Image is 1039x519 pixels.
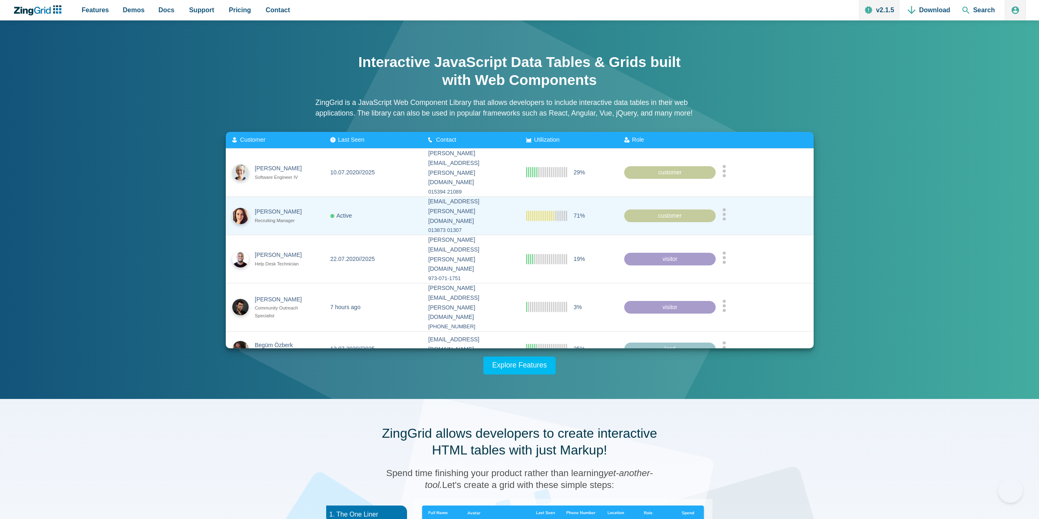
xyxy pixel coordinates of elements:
h2: ZingGrid allows developers to create interactive HTML tables with just Markup! [377,425,663,459]
p: ZingGrid is a JavaScript Web Component Library that allows developers to include interactive data... [316,97,724,119]
span: 71% [574,211,585,221]
div: 015394 21089 [428,187,513,196]
div: customer [624,209,716,222]
div: 10.07.2020//2025 [330,167,375,177]
span: Pricing [229,4,251,16]
div: visitor [624,252,716,265]
iframe: Toggle Customer Support [998,478,1023,503]
span: 25% [574,344,585,354]
span: Contact [266,4,290,16]
div: [PHONE_NUMBER] [428,322,513,331]
div: 13.07.2020//2025 [330,344,375,354]
div: 013873 01307 [428,226,513,235]
div: [PERSON_NAME] [255,164,309,174]
div: visitor [624,301,716,314]
span: 3% [574,302,582,312]
span: Features [82,4,109,16]
div: lead [624,343,716,356]
div: Begüm Özberk [255,340,309,350]
span: Customer [240,136,265,143]
div: [PERSON_NAME][EMAIL_ADDRESS][PERSON_NAME][DOMAIN_NAME] [428,149,513,187]
a: Explore Features [483,356,556,374]
div: 7 hours ago [330,302,360,312]
div: Recruiting Manager [255,217,309,225]
span: Last Seen [338,136,365,143]
span: Contact [436,136,456,143]
div: [PERSON_NAME] [255,294,309,304]
div: Community Outreach Specialist [255,304,309,320]
span: Utilization [534,136,559,143]
div: [PERSON_NAME][EMAIL_ADDRESS][PERSON_NAME][DOMAIN_NAME] [428,235,513,274]
span: Support [189,4,214,16]
span: Docs [158,4,174,16]
div: Active [330,211,352,221]
div: Help Desk Technician [255,260,309,268]
div: 973-071-1751 [428,274,513,283]
div: 22.07.2020//2025 [330,254,375,264]
div: Software Engineer IV [255,174,309,181]
div: [PERSON_NAME] [255,250,309,260]
div: customer [624,166,716,179]
span: Role [632,136,644,143]
span: Demos [123,4,145,16]
div: [PERSON_NAME] [255,207,309,217]
a: ZingChart Logo. Click to return to the homepage [13,5,66,16]
div: [PERSON_NAME][EMAIL_ADDRESS][PERSON_NAME][DOMAIN_NAME] [428,283,513,322]
span: 29% [574,167,585,177]
div: [EMAIL_ADDRESS][PERSON_NAME][DOMAIN_NAME] [428,197,513,226]
h3: Spend time finishing your product rather than learning Let's create a grid with these simple steps: [377,467,663,491]
h1: Interactive JavaScript Data Tables & Grids built with Web Components [356,53,683,89]
div: [EMAIL_ADDRESS][DOMAIN_NAME] [428,335,513,354]
span: 19% [574,254,585,264]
